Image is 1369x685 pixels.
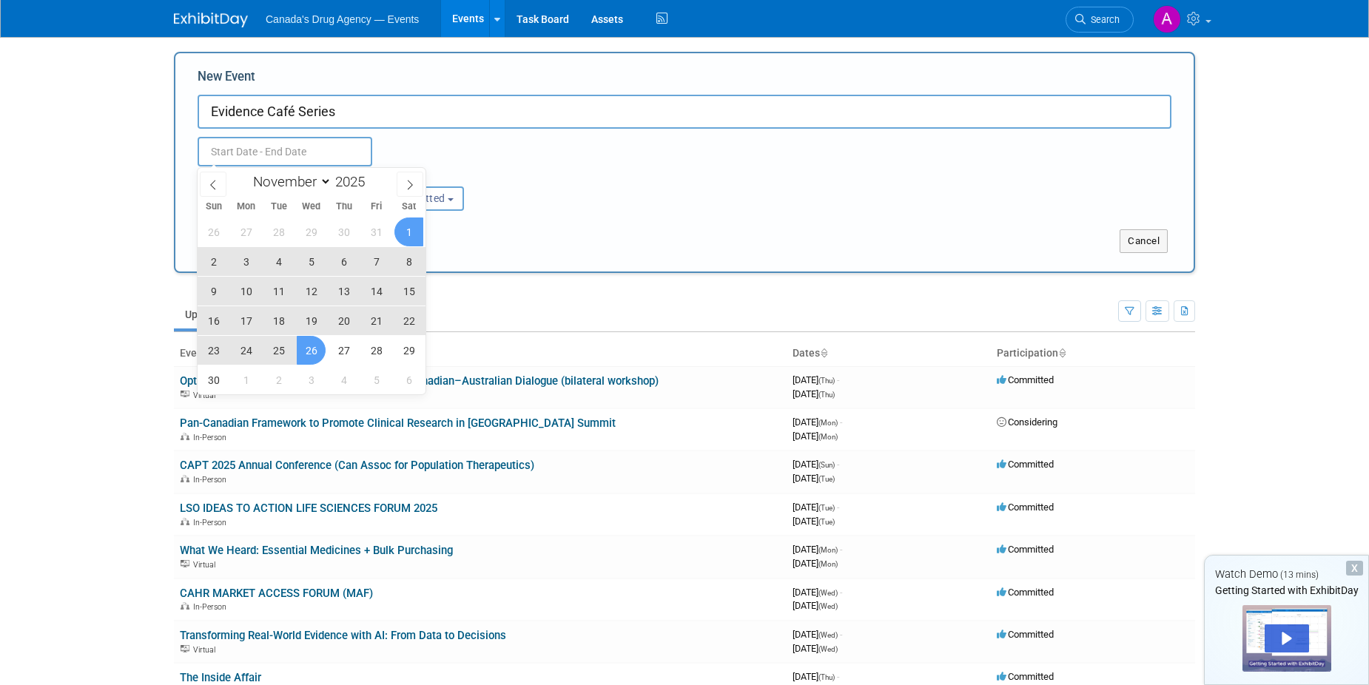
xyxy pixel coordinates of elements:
img: Alex Pham [1153,5,1181,33]
a: Transforming Real-World Evidence with AI: From Data to Decisions [180,629,506,642]
span: [DATE] [793,558,838,569]
span: November 18, 2025 [264,306,293,335]
span: November 11, 2025 [264,277,293,306]
span: Thu [328,202,360,212]
span: (Wed) [818,631,838,639]
span: (Sun) [818,461,835,469]
span: November 15, 2025 [394,277,423,306]
span: [DATE] [793,643,838,654]
span: Considering [997,416,1057,428]
span: - [840,544,842,555]
span: November 9, 2025 [199,277,228,306]
span: November 13, 2025 [329,277,358,306]
span: - [837,459,839,470]
span: [DATE] [793,416,842,428]
span: [DATE] [793,502,839,513]
a: Sort by Participation Type [1058,347,1066,359]
span: October 30, 2025 [329,217,358,246]
img: ExhibitDay [174,13,248,27]
span: [DATE] [793,516,835,527]
span: [DATE] [793,629,842,640]
span: In-Person [193,518,231,527]
img: Virtual Event [181,391,189,398]
span: (13 mins) [1280,570,1319,580]
span: November 1, 2025 [394,217,423,246]
span: (Mon) [818,560,838,568]
span: October 29, 2025 [297,217,326,246]
span: Committed [997,502,1054,513]
span: November 24, 2025 [232,336,260,365]
th: Dates [787,341,991,366]
span: Committed [997,374,1054,385]
a: Search [1066,7,1134,33]
span: In-Person [193,602,231,612]
div: Getting Started with ExhibitDay [1205,583,1368,598]
div: Participation: [363,166,507,186]
span: November 14, 2025 [362,277,391,306]
span: October 27, 2025 [232,217,260,246]
span: Committed [997,671,1054,682]
span: December 2, 2025 [264,365,293,394]
span: November 5, 2025 [297,247,326,276]
span: October 31, 2025 [362,217,391,246]
span: [DATE] [793,600,838,611]
span: December 6, 2025 [394,365,423,394]
a: LSO IDEAS TO ACTION LIFE SCIENCES FORUM 2025 [180,502,437,515]
a: CAHR MARKET ACCESS FORUM (MAF) [180,587,373,600]
span: November 12, 2025 [297,277,326,306]
span: In-Person [193,433,231,442]
span: In-Person [193,475,231,485]
span: (Thu) [818,391,835,399]
a: What We Heard: Essential Medicines + Bulk Purchasing [180,544,453,557]
span: (Wed) [818,602,838,610]
span: [DATE] [793,431,838,442]
a: CAPT 2025 Annual Conference (Can Assoc for Population Therapeutics) [180,459,534,472]
span: (Thu) [818,673,835,681]
span: (Tue) [818,504,835,512]
span: Tue [263,202,295,212]
span: November 10, 2025 [232,277,260,306]
span: November 2, 2025 [199,247,228,276]
span: October 28, 2025 [264,217,293,246]
input: Name of Trade Show / Conference [198,95,1171,129]
img: In-Person Event [181,602,189,610]
span: (Mon) [818,419,838,427]
span: [DATE] [793,544,842,555]
span: - [840,629,842,640]
span: - [840,416,842,428]
span: Virtual [193,391,220,400]
span: (Wed) [818,589,838,597]
span: [DATE] [793,388,835,399]
span: [DATE] [793,473,835,484]
span: Virtual [193,560,220,570]
span: November 26, 2025 [297,336,326,365]
div: Attendance / Format: [198,166,341,186]
span: Fri [360,202,393,212]
span: Committed [997,587,1054,598]
th: Participation [991,341,1195,366]
span: November 27, 2025 [329,336,358,365]
span: November 7, 2025 [362,247,391,276]
span: November 29, 2025 [394,336,423,365]
span: Sun [198,202,230,212]
span: November 3, 2025 [232,247,260,276]
span: (Tue) [818,475,835,483]
select: Month [246,172,332,191]
span: [DATE] [793,459,839,470]
span: (Tue) [818,518,835,526]
span: [DATE] [793,587,842,598]
span: Mon [230,202,263,212]
a: Sort by Start Date [820,347,827,359]
span: (Thu) [818,377,835,385]
span: Wed [295,202,328,212]
span: Virtual [193,645,220,655]
span: October 26, 2025 [199,217,228,246]
span: - [840,587,842,598]
span: November 23, 2025 [199,336,228,365]
span: (Wed) [818,645,838,653]
span: - [837,671,839,682]
img: In-Person Event [181,475,189,482]
span: November 8, 2025 [394,247,423,276]
span: November 28, 2025 [362,336,391,365]
span: November 20, 2025 [329,306,358,335]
